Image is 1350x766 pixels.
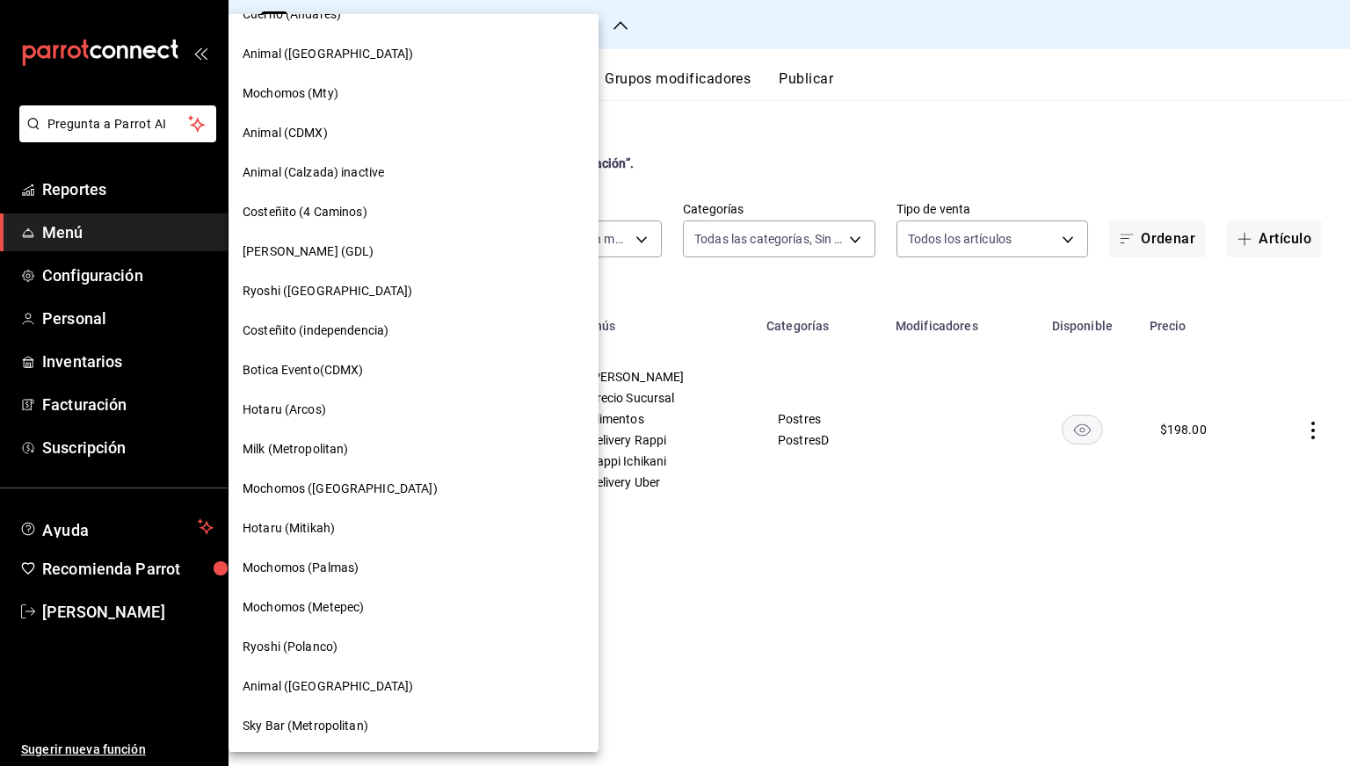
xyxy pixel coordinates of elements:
[229,153,599,192] div: Animal (Calzada) inactive
[229,74,599,113] div: Mochomos (Mty)
[243,203,367,221] span: Costeñito (4 Caminos)
[229,232,599,271] div: [PERSON_NAME] (GDL)
[243,559,359,577] span: Mochomos (Palmas)
[243,84,338,103] span: Mochomos (Mty)
[229,350,599,390] div: Botica Evento(CDMX)
[229,34,599,74] div: Animal ([GEOGRAPHIC_DATA])
[243,45,413,63] span: Animal ([GEOGRAPHIC_DATA])
[243,480,438,498] span: Mochomos ([GEOGRAPHIC_DATA])
[229,706,599,746] div: Sky Bar (Metropolitan)
[243,124,328,142] span: Animal (CDMX)
[229,588,599,627] div: Mochomos (Metepec)
[243,322,388,340] span: Costeñito (independencia)
[243,677,413,696] span: Animal ([GEOGRAPHIC_DATA])
[229,390,599,430] div: Hotaru (Arcos)
[229,192,599,232] div: Costeñito (4 Caminos)
[243,5,341,24] span: Cuerno (Andares)
[243,163,384,182] span: Animal (Calzada) inactive
[229,667,599,706] div: Animal ([GEOGRAPHIC_DATA])
[243,638,337,656] span: Ryoshi (Polanco)
[243,361,364,379] span: Botica Evento(CDMX)
[229,113,599,153] div: Animal (CDMX)
[229,509,599,548] div: Hotaru (Mitikah)
[229,627,599,667] div: Ryoshi (Polanco)
[243,440,349,459] span: Milk (Metropolitan)
[229,311,599,350] div: Costeñito (independencia)
[243,282,412,300] span: Ryoshi ([GEOGRAPHIC_DATA])
[229,271,599,311] div: Ryoshi ([GEOGRAPHIC_DATA])
[229,548,599,588] div: Mochomos (Palmas)
[243,242,374,261] span: [PERSON_NAME] (GDL)
[243,717,368,735] span: Sky Bar (Metropolitan)
[243,401,326,419] span: Hotaru (Arcos)
[243,519,335,538] span: Hotaru (Mitikah)
[229,469,599,509] div: Mochomos ([GEOGRAPHIC_DATA])
[229,430,599,469] div: Milk (Metropolitan)
[243,598,364,617] span: Mochomos (Metepec)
